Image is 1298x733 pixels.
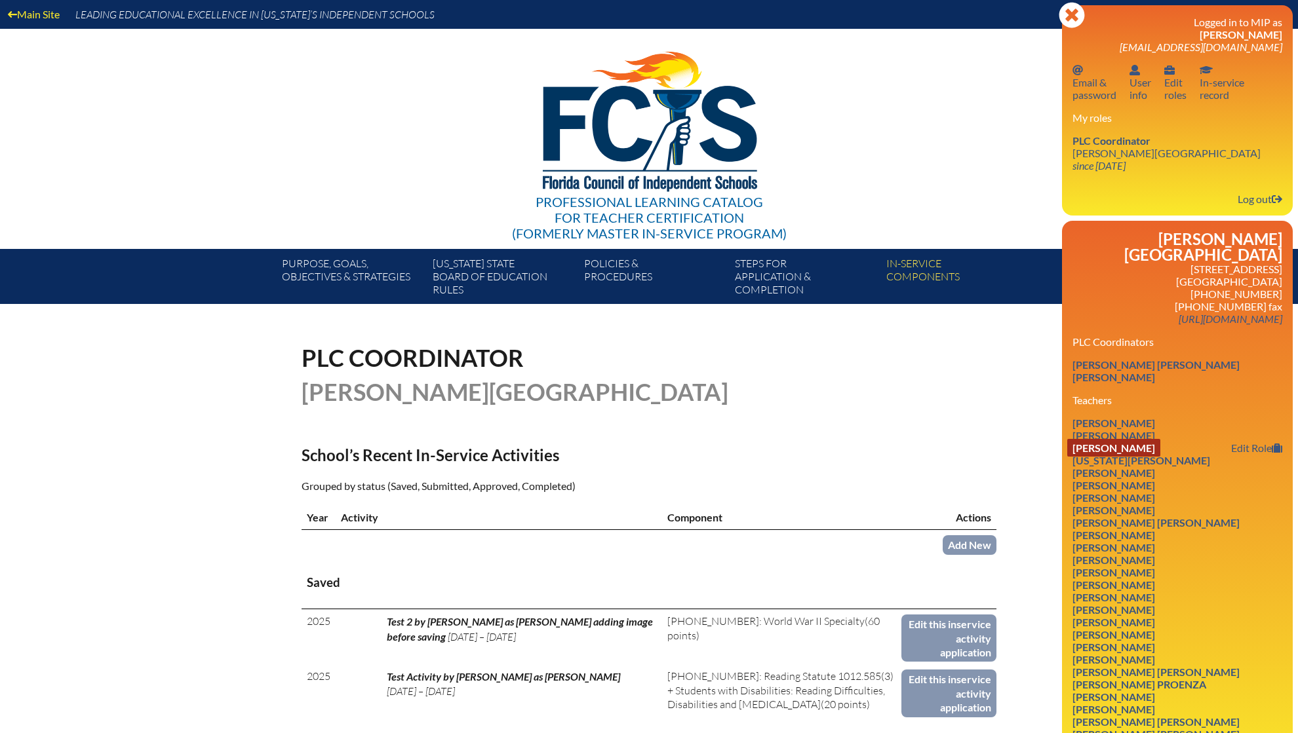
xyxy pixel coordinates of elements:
[1072,65,1083,75] svg: Email password
[302,609,336,665] td: 2025
[1164,65,1175,75] svg: User info
[1067,700,1160,718] a: [PERSON_NAME]
[1067,538,1160,556] a: [PERSON_NAME]
[667,614,865,628] span: [PHONE_NUMBER]: World War II Specialty
[667,669,894,711] span: [PHONE_NUMBER]: Reading Statute 1012.585(3) + Students with Disabilities: Reading Difficulties, D...
[302,343,524,372] span: PLC Coordinator
[555,210,744,225] span: for Teacher Certification
[302,664,336,719] td: 2025
[1072,335,1282,348] h3: PLC Coordinators
[730,254,880,304] a: Steps forapplication & completion
[1072,16,1282,53] h3: Logged in to MIP as
[1072,111,1282,124] h3: My roles
[1067,601,1160,618] a: [PERSON_NAME]
[1072,134,1150,147] span: PLC Coordinator
[1067,663,1245,681] a: [PERSON_NAME] [PERSON_NAME]
[1067,626,1160,643] a: [PERSON_NAME]
[427,254,578,304] a: [US_STATE] StateBoard of Education rules
[1159,61,1192,103] a: User infoEditroles
[1067,713,1245,730] a: [PERSON_NAME] [PERSON_NAME]
[901,669,996,717] a: Edit this inservice activity application
[1200,65,1213,75] svg: In-service record
[1067,439,1160,457] a: [PERSON_NAME]
[387,615,653,642] span: Test 2 by [PERSON_NAME] as [PERSON_NAME] adding image before saving
[1067,132,1266,174] a: PLC Coordinator [PERSON_NAME][GEOGRAPHIC_DATA] since [DATE]
[448,630,516,643] span: [DATE] – [DATE]
[1072,263,1282,325] p: [STREET_ADDRESS] [GEOGRAPHIC_DATA] [PHONE_NUMBER] [PHONE_NUMBER] fax
[1226,439,1288,457] a: Edit Role
[1067,613,1160,631] a: [PERSON_NAME]
[307,574,991,591] h3: Saved
[302,478,763,495] p: Grouped by status (Saved, Submitted, Approved, Completed)
[1067,501,1160,519] a: [PERSON_NAME]
[1067,675,1211,693] a: [PERSON_NAME] Proenza
[1067,451,1215,469] a: [US_STATE][PERSON_NAME]
[1067,368,1160,386] a: [PERSON_NAME]
[662,664,901,719] td: (20 points)
[387,685,455,698] span: [DATE] – [DATE]
[302,505,336,530] th: Year
[662,505,901,530] th: Component
[1067,638,1160,656] a: [PERSON_NAME]
[1067,61,1122,103] a: Email passwordEmail &password
[512,194,787,241] div: Professional Learning Catalog (formerly Master In-service Program)
[1272,194,1282,204] svg: Log out
[1067,526,1160,544] a: [PERSON_NAME]
[662,609,901,665] td: (60 points)
[1067,688,1160,705] a: [PERSON_NAME]
[901,505,996,530] th: Actions
[387,670,620,683] span: Test Activity by [PERSON_NAME] as [PERSON_NAME]
[1067,563,1160,581] a: [PERSON_NAME]
[507,26,792,244] a: Professional Learning Catalog for Teacher Certification(formerly Master In-service Program)
[302,445,763,464] h2: School’s Recent In-Service Activities
[1120,41,1282,53] span: [EMAIL_ADDRESS][DOMAIN_NAME]
[1067,476,1160,494] a: [PERSON_NAME]
[1072,231,1282,263] h2: [PERSON_NAME][GEOGRAPHIC_DATA]
[1072,159,1126,172] i: since [DATE]
[302,377,728,406] span: [PERSON_NAME][GEOGRAPHIC_DATA]
[1059,2,1085,28] svg: Close
[514,29,785,208] img: FCISlogo221.eps
[1067,464,1160,481] a: [PERSON_NAME]
[1067,356,1245,373] a: [PERSON_NAME] [PERSON_NAME]
[1130,65,1140,75] svg: User info
[277,254,427,304] a: Purpose, goals,objectives & strategies
[1067,514,1245,531] a: [PERSON_NAME] [PERSON_NAME]
[943,535,996,554] a: Add New
[1067,588,1160,606] a: [PERSON_NAME]
[1200,28,1282,41] span: [PERSON_NAME]
[1067,489,1160,506] a: [PERSON_NAME]
[1067,414,1160,432] a: [PERSON_NAME]
[1194,61,1249,103] a: In-service recordIn-servicerecord
[1232,190,1288,208] a: Log outLog out
[881,254,1032,304] a: In-servicecomponents
[1124,61,1156,103] a: User infoUserinfo
[1067,650,1160,668] a: [PERSON_NAME]
[1067,426,1160,444] a: [PERSON_NAME]
[579,254,730,304] a: Policies &Procedures
[3,5,65,23] a: Main Site
[1173,310,1288,328] a: [URL][DOMAIN_NAME]
[1072,394,1282,406] h3: Teachers
[1067,576,1160,593] a: [PERSON_NAME]
[1067,551,1160,569] a: [PERSON_NAME]
[336,505,662,530] th: Activity
[901,614,996,662] a: Edit this inservice activity application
